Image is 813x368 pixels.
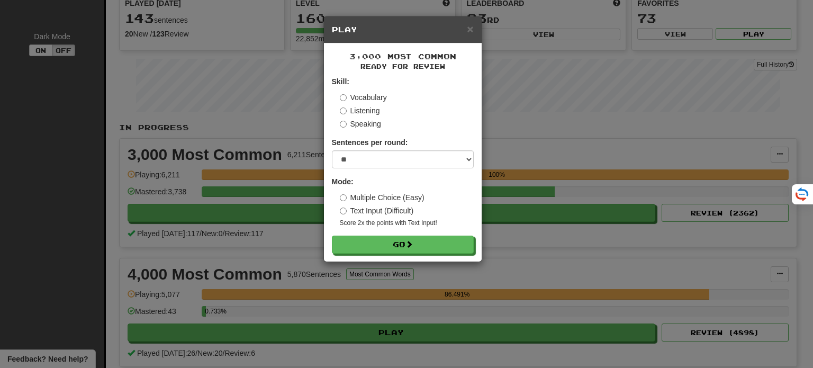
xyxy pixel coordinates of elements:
h5: Play [332,24,474,35]
span: 3,000 Most Common [349,52,456,61]
strong: Mode: [332,177,354,186]
span: × [467,23,473,35]
label: Vocabulary [340,92,387,103]
input: Text Input (Difficult) [340,208,347,214]
small: Ready for Review [332,62,474,71]
input: Vocabulary [340,94,347,101]
input: Multiple Choice (Easy) [340,194,347,201]
small: Score 2x the points with Text Input ! [340,219,474,228]
label: Text Input (Difficult) [340,205,414,216]
label: Sentences per round: [332,137,408,148]
label: Speaking [340,119,381,129]
label: Multiple Choice (Easy) [340,192,424,203]
button: Close [467,23,473,34]
strong: Skill: [332,77,349,86]
button: Go [332,236,474,254]
label: Listening [340,105,380,116]
input: Speaking [340,121,347,128]
input: Listening [340,107,347,114]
